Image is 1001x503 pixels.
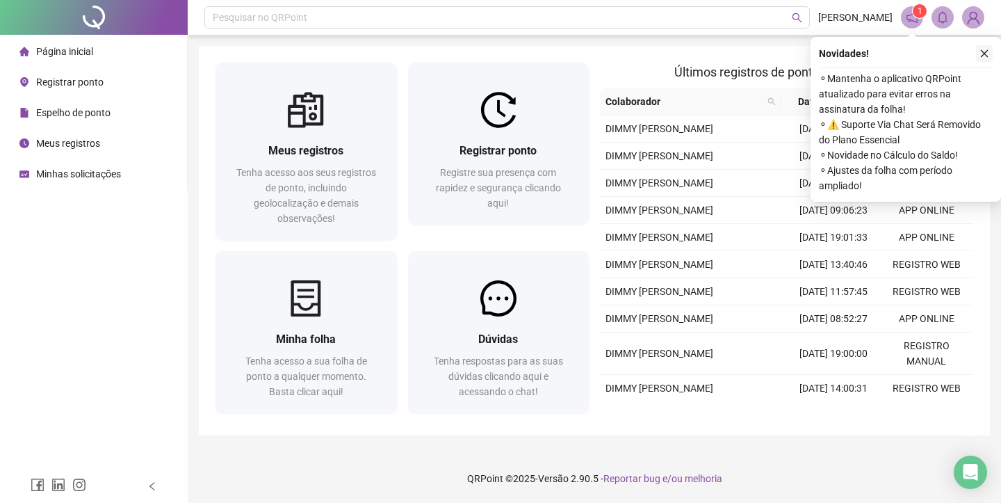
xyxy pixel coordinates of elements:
td: [DATE] 09:06:23 [787,197,880,224]
span: Tenha respostas para as suas dúvidas clicando aqui e acessando o chat! [434,356,563,397]
td: REGISTRO WEB [880,251,973,278]
span: DIMMY [PERSON_NAME] [605,177,713,189]
span: Meus registros [36,138,100,149]
td: REGISTRO WEB [880,375,973,402]
td: [DATE] 13:40:46 [787,251,880,278]
td: [DATE] 13:58:27 [787,143,880,170]
td: [DATE] 14:00:31 [787,375,880,402]
span: facebook [31,478,44,492]
span: file [19,108,29,118]
span: search [767,97,776,106]
td: [DATE] 12:11:24 [787,170,880,197]
span: Registre sua presença com rapidez e segurança clicando aqui! [436,167,561,209]
span: [PERSON_NAME] [818,10,893,25]
span: environment [19,77,29,87]
span: DIMMY [PERSON_NAME] [605,232,713,243]
span: ⚬ Novidade no Cálculo do Saldo! [819,147,993,163]
span: DIMMY [PERSON_NAME] [605,205,713,216]
td: APP ONLINE [880,305,973,333]
div: Open Intercom Messenger [954,456,987,489]
th: Data/Hora [781,88,872,115]
span: ⚬ ⚠️ Suporte Via Chat Será Removido do Plano Essencial [819,117,993,147]
footer: QRPoint © 2025 - 2.90.5 - [188,454,1001,503]
span: Últimos registros de ponto sincronizados [674,65,899,79]
a: Minha folhaTenha acesso a sua folha de ponto a qualquer momento. Basta clicar aqui! [215,251,397,413]
span: Registrar ponto [459,144,537,157]
span: DIMMY [PERSON_NAME] [605,150,713,161]
span: Reportar bug e/ou melhoria [603,473,722,484]
span: Registrar ponto [36,77,104,88]
td: REGISTRO WEB [880,278,973,305]
span: search [792,13,802,23]
td: APP ONLINE [880,197,973,224]
td: REGISTRO MANUAL [880,333,973,375]
td: [DATE] 19:11:24 [787,115,880,143]
span: schedule [19,169,29,179]
span: Minhas solicitações [36,168,121,179]
span: instagram [72,478,86,492]
span: left [147,481,157,491]
span: Dúvidas [478,333,518,346]
a: Registrar pontoRegistre sua presença com rapidez e segurança clicando aqui! [408,63,589,225]
span: Colaborador [605,94,762,109]
span: Novidades ! [819,46,869,61]
span: Versão [538,473,569,484]
a: Meus registrosTenha acesso aos seus registros de ponto, incluindo geolocalização e demais observa... [215,63,397,240]
span: Data/Hora [787,94,856,109]
span: search [765,91,779,112]
span: Espelho de ponto [36,107,111,118]
span: linkedin [51,478,65,492]
a: DúvidasTenha respostas para as suas dúvidas clicando aqui e acessando o chat! [408,251,589,413]
span: ⚬ Ajustes da folha com período ampliado! [819,163,993,193]
span: bell [936,11,949,24]
span: close [979,49,989,58]
span: notification [906,11,918,24]
td: [DATE] 11:57:45 [787,278,880,305]
span: Tenha acesso a sua folha de ponto a qualquer momento. Basta clicar aqui! [245,356,367,397]
span: DIMMY [PERSON_NAME] [605,259,713,270]
span: DIMMY [PERSON_NAME] [605,313,713,324]
span: DIMMY [PERSON_NAME] [605,348,713,359]
span: DIMMY [PERSON_NAME] [605,123,713,134]
td: [DATE] 19:00:00 [787,333,880,375]
span: Minha folha [276,333,336,346]
td: APP ONLINE [880,224,973,251]
sup: 1 [913,4,927,18]
span: ⚬ Mantenha o aplicativo QRPoint atualizado para evitar erros na assinatura da folha! [819,71,993,117]
td: [DATE] 08:52:27 [787,305,880,333]
span: Tenha acesso aos seus registros de ponto, incluindo geolocalização e demais observações! [236,167,376,224]
span: clock-circle [19,138,29,148]
span: home [19,47,29,56]
span: DIMMY [PERSON_NAME] [605,383,713,394]
td: [DATE] 19:01:33 [787,224,880,251]
img: 83767 [963,7,984,28]
span: Meus registros [268,144,343,157]
span: DIMMY [PERSON_NAME] [605,286,713,297]
span: 1 [918,6,922,16]
span: Página inicial [36,46,93,57]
